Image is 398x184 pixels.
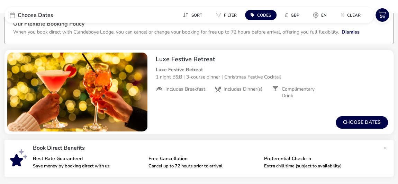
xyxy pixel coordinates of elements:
p: Best Rate Guaranteed [33,156,143,161]
button: en [308,10,332,20]
p: When you book direct with Clandeboye Lodge, you can cancel or change your booking for free up to ... [13,29,339,35]
div: Luxe Festive Retreat Luxe Festive Retreat 1 night B&B | 3-course dinner | Christmas Festive Cockt... [150,50,394,104]
div: Choose Dates [4,7,108,23]
naf-pibe-menu-bar-item: Sort [177,10,210,20]
span: Clear [347,12,361,18]
p: Extra chill time (subject to availability) [264,164,374,168]
span: Complimentary Drink [282,86,325,99]
h3: Our Flexible Booking Policy [13,21,385,28]
p: Free Cancellation [148,156,259,161]
naf-pibe-menu-bar-item: Clear [335,10,369,20]
p: Preferential Check-in [264,156,374,161]
naf-pibe-menu-bar-item: Filter [210,10,245,20]
p: Cancel up to 72 hours prior to arrival [148,164,259,168]
span: Includes Dinner(s) [224,86,262,92]
i: £ [285,12,288,19]
swiper-slide: 1 / 1 [7,53,147,131]
naf-pibe-menu-bar-item: en [308,10,335,20]
button: Choose dates [336,116,388,129]
naf-pibe-menu-bar-item: £GBP [279,10,308,20]
span: Codes [257,12,271,18]
span: Sort [191,12,202,18]
span: Choose Dates [18,12,53,18]
h2: Luxe Festive Retreat [156,55,388,63]
button: Sort [177,10,208,20]
p: Save money by booking direct with us [33,164,143,168]
button: Clear [335,10,366,20]
span: GBP [291,12,299,18]
button: Filter [210,10,242,20]
button: £GBP [279,10,305,20]
span: Filter [224,12,237,18]
span: Includes Breakfast [165,86,205,92]
p: 1 night B&B | 3-course dinner | Christmas Festive Cocktail [156,73,388,81]
strong: Luxe Festive Retreat [156,66,203,73]
p: Book Direct Benefits [33,145,380,151]
button: Dismiss [342,28,360,36]
span: en [321,12,327,18]
button: Codes [245,10,277,20]
naf-pibe-menu-bar-item: Codes [245,10,279,20]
